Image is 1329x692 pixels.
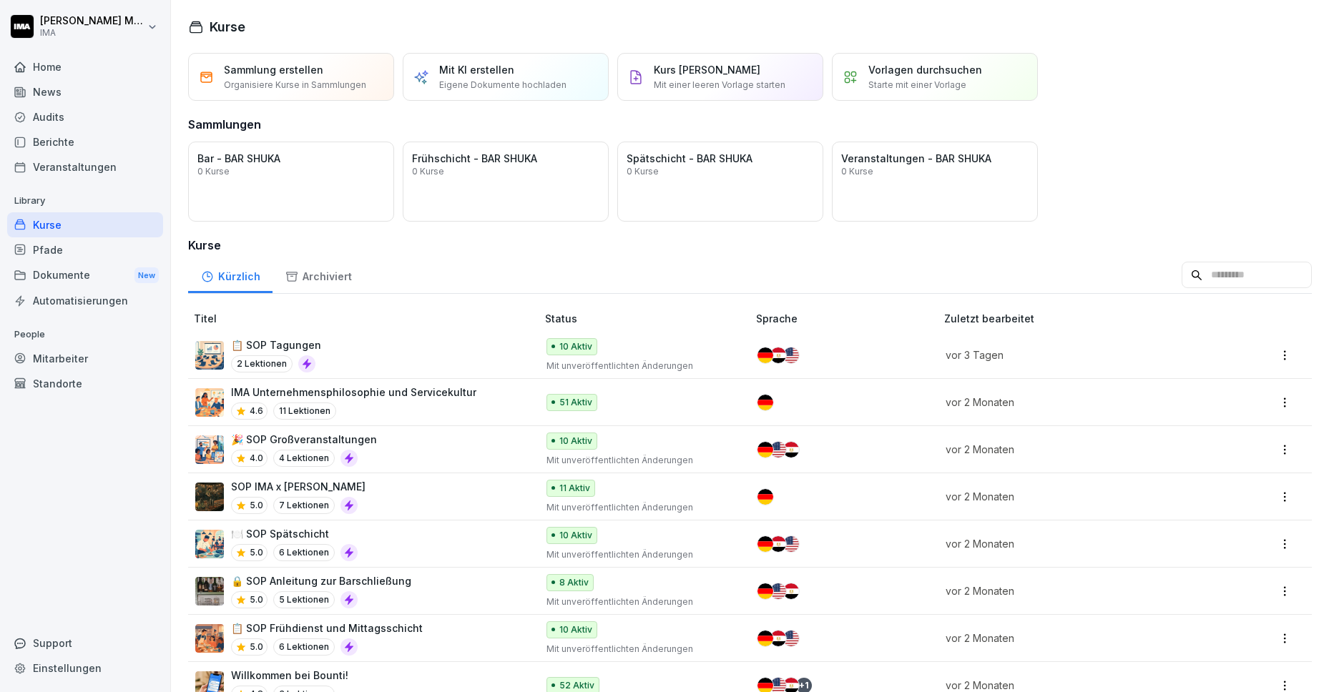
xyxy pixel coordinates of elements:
[783,442,799,458] img: eg.svg
[7,262,163,289] div: Dokumente
[946,536,1201,551] p: vor 2 Monaten
[7,104,163,129] div: Audits
[231,573,411,588] p: 🔒 SOP Anleitung zur Barschließung
[195,530,224,558] img: lurx7vxudq7pdbumgl6aj25f.png
[841,151,1029,166] p: Veranstaltungen - BAR SHUKA
[188,237,1312,254] h3: Kurse
[7,237,163,262] a: Pfade
[194,311,539,326] p: Titel
[757,395,773,410] img: de.svg
[841,167,873,176] p: 0 Kurse
[546,454,733,467] p: Mit unveröffentlichten Änderungen
[7,262,163,289] a: DokumenteNew
[7,656,163,681] div: Einstellungen
[7,154,163,179] div: Veranstaltungen
[7,371,163,396] a: Standorte
[250,499,263,512] p: 5.0
[868,62,982,77] p: Vorlagen durchsuchen
[195,483,224,511] img: at5slp6j12qyuqoxjxa0qgc6.png
[412,167,444,176] p: 0 Kurse
[224,79,366,92] p: Organisiere Kurse in Sammlungen
[231,526,358,541] p: 🍽️ SOP Spätschicht
[757,583,773,599] img: de.svg
[7,129,163,154] a: Berichte
[545,311,750,326] p: Status
[946,631,1201,646] p: vor 2 Monaten
[7,54,163,79] a: Home
[559,679,594,692] p: 52 Aktiv
[559,396,592,409] p: 51 Aktiv
[224,62,323,77] p: Sammlung erstellen
[231,385,476,400] p: IMA Unternehmensphilosophie und Servicekultur
[757,347,773,363] img: de.svg
[273,402,336,420] p: 11 Lektionen
[273,497,335,514] p: 7 Lektionen
[273,591,335,608] p: 5 Lektionen
[546,501,733,514] p: Mit unveröffentlichten Änderungen
[654,79,785,92] p: Mit einer leeren Vorlage starten
[559,482,590,495] p: 11 Aktiv
[559,576,589,589] p: 8 Aktiv
[546,643,733,656] p: Mit unveröffentlichten Änderungen
[231,668,348,683] p: Willkommen bei Bounti!
[617,142,823,222] a: Spätschicht - BAR SHUKA0 Kurse
[757,631,773,646] img: de.svg
[195,341,224,370] img: kzsvenh8ofcu3ay3unzulj3q.png
[627,151,814,166] p: Spätschicht - BAR SHUKA
[546,595,733,608] p: Mit unveröffentlichten Änderungen
[250,405,263,417] p: 4.6
[197,167,230,176] p: 0 Kurse
[7,346,163,371] a: Mitarbeiter
[546,360,733,372] p: Mit unveröffentlichten Änderungen
[231,479,366,494] p: SOP IMA x [PERSON_NAME]
[944,311,1218,326] p: Zuletzt bearbeitet
[7,212,163,237] a: Kurse
[273,257,364,293] div: Archiviert
[770,347,786,363] img: eg.svg
[868,79,966,92] p: Starte mit einer Vorlage
[770,536,786,552] img: eg.svg
[412,151,599,166] p: Frühschicht - BAR SHUKA
[832,142,1038,222] a: Veranstaltungen - BAR SHUKA0 Kurse
[946,489,1201,504] p: vor 2 Monaten
[250,546,263,559] p: 5.0
[195,435,224,464] img: k920q2kxqkpf9nh0exouj9ua.png
[231,355,293,372] p: 2 Lektionen
[134,267,159,284] div: New
[40,15,144,27] p: [PERSON_NAME] Milanovska
[439,62,514,77] p: Mit KI erstellen
[946,347,1201,362] p: vor 3 Tagen
[770,583,786,599] img: us.svg
[559,435,592,448] p: 10 Aktiv
[7,288,163,313] a: Automatisierungen
[195,624,224,653] img: ipxbjltydh6sfpkpuj5ozs1i.png
[546,548,733,561] p: Mit unveröffentlichten Änderungen
[403,142,609,222] a: Frühschicht - BAR SHUKA0 Kurse
[188,257,273,293] a: Kürzlich
[439,79,567,92] p: Eigene Dokumente hochladen
[559,623,592,636] p: 10 Aktiv
[757,489,773,505] img: de.svg
[783,347,799,363] img: us.svg
[559,340,592,353] p: 10 Aktiv
[273,450,335,467] p: 4 Lektionen
[195,577,224,605] img: wfw88jedki47um4uz39aslos.png
[946,395,1201,410] p: vor 2 Monaten
[946,442,1201,457] p: vor 2 Monaten
[273,544,335,561] p: 6 Lektionen
[770,631,786,646] img: eg.svg
[273,638,335,656] p: 6 Lektionen
[40,28,144,38] p: IMA
[250,641,263,653] p: 5.0
[757,442,773,458] img: de.svg
[250,452,263,465] p: 4.0
[195,388,224,417] img: pgbxh3j2jx2dxevkpx4vwmhp.png
[7,631,163,656] div: Support
[250,593,263,606] p: 5.0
